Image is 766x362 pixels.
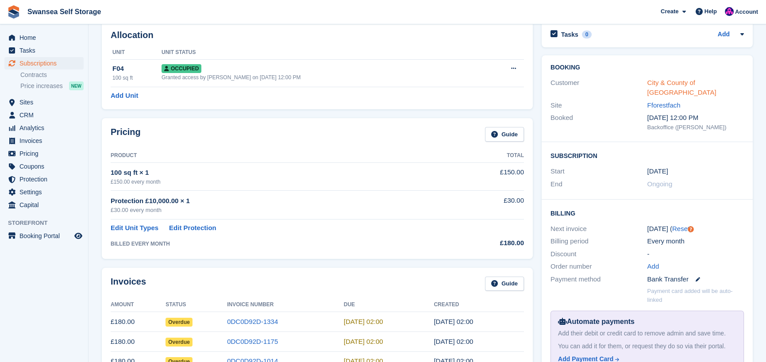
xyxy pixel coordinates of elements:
span: Pricing [19,147,73,160]
div: F04 [112,64,162,74]
time: 2025-07-07 01:00:11 UTC [434,338,473,345]
span: Sites [19,96,73,108]
span: CRM [19,109,73,121]
a: menu [4,135,84,147]
span: Protection [19,173,73,185]
div: 100 sq ft × 1 [111,168,447,178]
a: menu [4,186,84,198]
span: Tasks [19,44,73,57]
a: menu [4,96,84,108]
th: Total [447,149,524,163]
time: 2025-07-08 01:00:00 UTC [344,338,383,345]
span: Account [735,8,758,16]
img: Donna Davies [725,7,734,16]
div: NEW [69,81,84,90]
a: menu [4,199,84,211]
th: Due [344,298,434,312]
div: 0 [582,31,592,39]
div: Protection £10,000.00 × 1 [111,196,447,206]
div: [DATE] ( ) [647,224,744,234]
div: Billing period [550,236,647,246]
th: Status [166,298,227,312]
span: Occupied [162,64,201,73]
div: - [647,249,744,259]
a: 0DC0D92D-1334 [227,318,278,325]
div: Bank Transfer [647,274,744,285]
td: £150.00 [447,162,524,190]
div: Granted access by [PERSON_NAME] on [DATE] 12:00 PM [162,73,481,81]
a: menu [4,122,84,134]
th: Amount [111,298,166,312]
a: Guide [485,127,524,142]
h2: Booking [550,64,744,71]
a: Swansea Self Storage [24,4,104,19]
span: Invoices [19,135,73,147]
h2: Billing [550,208,744,217]
h2: Invoices [111,277,146,291]
th: Unit [111,46,162,60]
span: Analytics [19,122,73,134]
a: menu [4,109,84,121]
div: Every month [647,236,744,246]
div: Payment method [550,274,647,285]
a: menu [4,173,84,185]
span: Create [661,7,678,16]
span: Settings [19,186,73,198]
span: Home [19,31,73,44]
div: BILLED EVERY MONTH [111,240,447,248]
a: menu [4,44,84,57]
span: Price increases [20,82,63,90]
div: [DATE] 12:00 PM [647,113,744,123]
td: £180.00 [111,312,166,332]
div: Start [550,166,647,177]
time: 2025-01-07 01:00:00 UTC [647,166,668,177]
a: Contracts [20,71,84,79]
span: Booking Portal [19,230,73,242]
h2: Pricing [111,127,141,142]
span: Subscriptions [19,57,73,69]
a: menu [4,57,84,69]
time: 2025-08-07 01:00:28 UTC [434,318,473,325]
a: Guide [485,277,524,291]
time: 2025-08-08 01:00:00 UTC [344,318,383,325]
div: Discount [550,249,647,259]
div: You can add it for them, or request they do so via their portal. [558,342,736,351]
div: £180.00 [447,238,524,248]
a: menu [4,147,84,160]
a: City & County of [GEOGRAPHIC_DATA] [647,79,716,96]
div: Automate payments [558,316,736,327]
h2: Tasks [561,31,578,39]
span: Storefront [8,219,88,227]
a: Add [718,30,730,40]
span: Help [704,7,717,16]
a: Edit Protection [169,223,216,233]
div: End [550,179,647,189]
div: £30.00 every month [111,206,447,215]
th: Product [111,149,447,163]
a: Fforestfach [647,101,681,109]
th: Invoice Number [227,298,344,312]
div: Tooltip anchor [687,225,695,233]
a: menu [4,31,84,44]
img: stora-icon-8386f47178a22dfd0bd8f6a31ec36ba5ce8667c1dd55bd0f319d3a0aa187defe.svg [7,5,20,19]
span: Overdue [166,318,192,327]
a: 0DC0D92D-1175 [227,338,278,345]
td: £180.00 [111,332,166,352]
span: Overdue [166,338,192,347]
span: Ongoing [647,180,673,188]
div: Order number [550,262,647,272]
td: £30.00 [447,191,524,220]
a: menu [4,160,84,173]
div: Add their debit or credit card to remove admin and save time. [558,329,736,338]
a: Edit Unit Types [111,223,158,233]
a: Add [647,262,659,272]
div: Customer [550,78,647,98]
h2: Subscription [550,151,744,160]
a: menu [4,230,84,242]
a: Preview store [73,231,84,241]
span: Coupons [19,160,73,173]
div: Booked [550,113,647,131]
h2: Allocation [111,30,524,40]
p: Payment card added will be auto-linked [647,287,744,304]
a: Reset [672,225,689,232]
